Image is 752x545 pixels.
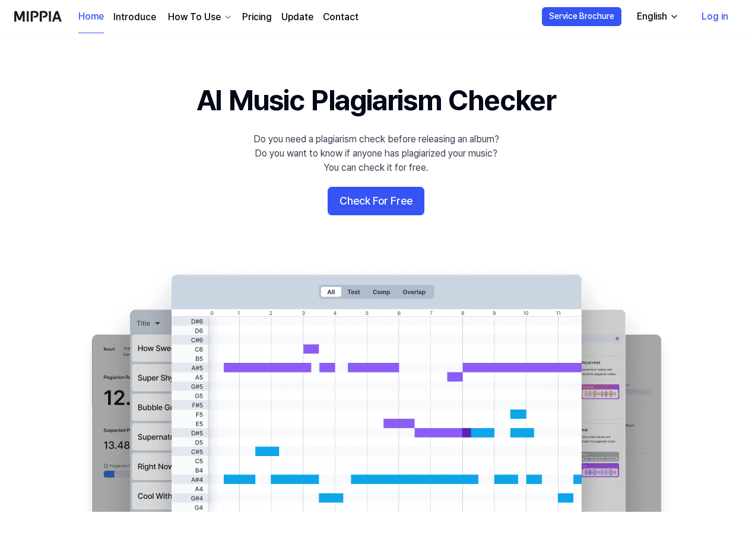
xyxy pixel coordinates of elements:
h1: AI Music Plagiarism Checker [196,81,556,120]
div: Do you need a plagiarism check before releasing an album? Do you want to know if anyone has plagi... [253,132,499,175]
button: How To Use [166,10,233,24]
a: Home [78,1,104,33]
button: Service Brochure [542,7,621,26]
div: English [634,9,669,24]
button: Check For Free [328,187,424,215]
div: How To Use [166,10,223,24]
img: main Image [68,263,685,512]
button: English [627,5,686,28]
a: Introduce [113,10,156,24]
a: Update [281,10,313,24]
a: Contact [323,10,358,24]
a: Pricing [242,10,272,24]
